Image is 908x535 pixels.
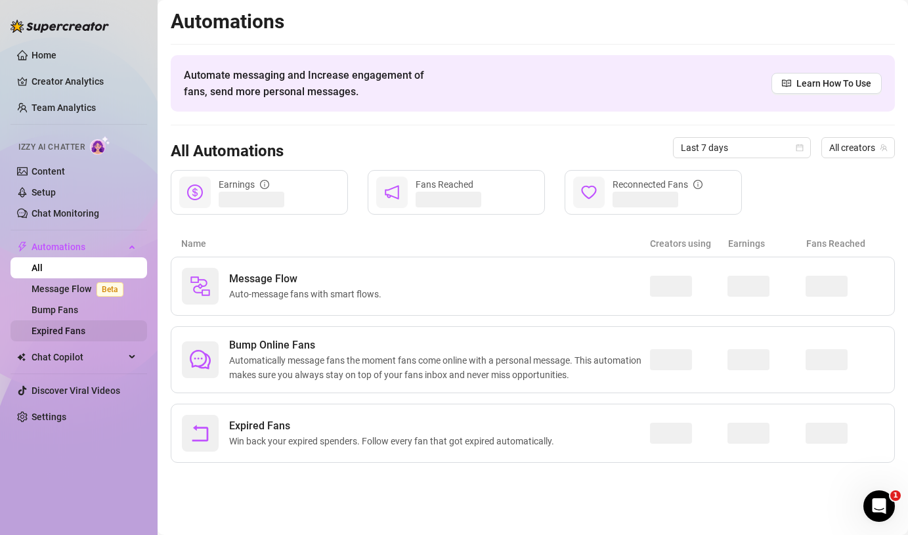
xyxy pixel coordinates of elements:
a: Team Analytics [32,102,96,113]
span: Expired Fans [229,418,559,434]
span: Message Flow [229,271,387,287]
span: Automations [32,236,125,257]
a: Content [32,166,65,177]
article: Name [181,236,650,251]
span: rollback [190,423,211,444]
span: notification [384,184,400,200]
span: team [880,144,888,152]
span: All creators [829,138,887,158]
span: info-circle [693,180,703,189]
span: Beta [97,282,123,297]
span: Learn How To Use [796,76,871,91]
img: svg%3e [190,276,211,297]
h2: Automations [171,9,895,34]
span: Automatically message fans the moment fans come online with a personal message. This automation m... [229,353,650,382]
span: dollar [187,184,203,200]
span: thunderbolt [17,242,28,252]
span: read [782,79,791,88]
span: Chat Copilot [32,347,125,368]
a: Setup [32,187,56,198]
article: Fans Reached [806,236,884,251]
a: Expired Fans [32,326,85,336]
h3: All Automations [171,141,284,162]
div: Reconnected Fans [613,177,703,192]
span: info-circle [260,180,269,189]
span: comment [190,349,211,370]
img: Chat Copilot [17,353,26,362]
span: Win back your expired spenders. Follow every fan that got expired automatically. [229,434,559,448]
span: calendar [796,144,804,152]
article: Earnings [728,236,806,251]
a: Message FlowBeta [32,284,129,294]
a: Creator Analytics [32,71,137,92]
a: Chat Monitoring [32,208,99,219]
a: Settings [32,412,66,422]
a: Bump Fans [32,305,78,315]
span: 1 [890,490,901,501]
span: Fans Reached [416,179,473,190]
a: Home [32,50,56,60]
iframe: Intercom live chat [863,490,895,522]
a: Discover Viral Videos [32,385,120,396]
a: All [32,263,43,273]
span: Bump Online Fans [229,337,650,353]
span: Izzy AI Chatter [18,141,85,154]
span: Last 7 days [681,138,803,158]
img: AI Chatter [90,136,110,155]
article: Creators using [650,236,728,251]
span: Auto-message fans with smart flows. [229,287,387,301]
span: Automate messaging and Increase engagement of fans, send more personal messages. [184,67,437,100]
img: logo-BBDzfeDw.svg [11,20,109,33]
span: heart [581,184,597,200]
div: Earnings [219,177,269,192]
a: Learn How To Use [771,73,882,94]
